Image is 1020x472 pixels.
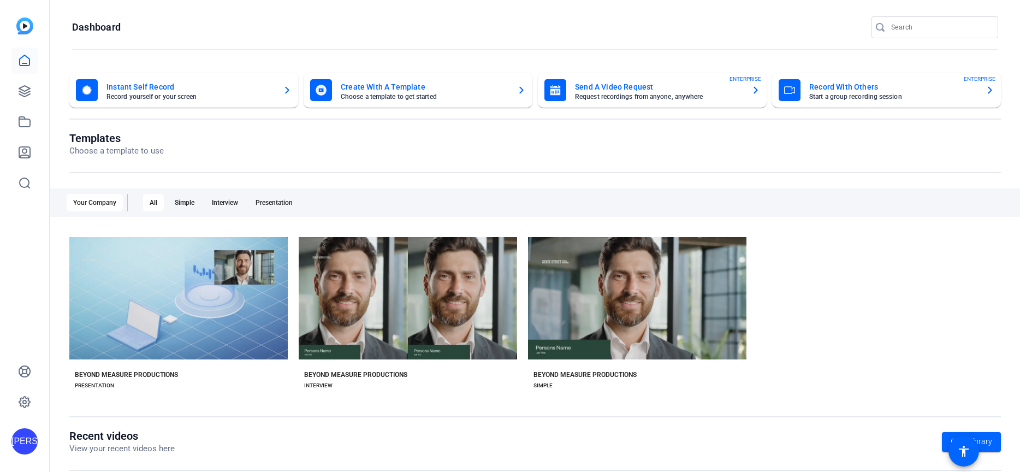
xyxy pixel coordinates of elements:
mat-card-subtitle: Record yourself or your screen [106,93,274,100]
p: View your recent videos here [69,442,175,455]
span: ENTERPRISE [730,75,761,83]
h1: Recent videos [69,429,175,442]
div: All [143,194,164,211]
h1: Templates [69,132,164,145]
div: BEYOND MEASURE PRODUCTIONS [75,370,178,379]
img: blue-gradient.svg [16,17,33,34]
button: Create With A TemplateChoose a template to get started [304,73,532,108]
div: Presentation [249,194,299,211]
a: Go to library [942,432,1001,452]
mat-icon: accessibility [957,445,970,458]
button: Record With OthersStart a group recording sessionENTERPRISE [772,73,1001,108]
p: Choose a template to use [69,145,164,157]
mat-card-title: Record With Others [809,80,977,93]
mat-card-title: Create With A Template [341,80,508,93]
mat-card-title: Instant Self Record [106,80,274,93]
div: SIMPLE [533,381,553,390]
mat-card-subtitle: Start a group recording session [809,93,977,100]
div: Your Company [67,194,123,211]
div: [PERSON_NAME] [11,428,38,455]
span: ENTERPRISE [964,75,995,83]
div: INTERVIEW [304,381,333,390]
div: Interview [205,194,245,211]
mat-card-title: Send A Video Request [575,80,743,93]
div: PRESENTATION [75,381,114,390]
mat-card-subtitle: Request recordings from anyone, anywhere [575,93,743,100]
mat-card-subtitle: Choose a template to get started [341,93,508,100]
div: BEYOND MEASURE PRODUCTIONS [304,370,407,379]
div: BEYOND MEASURE PRODUCTIONS [533,370,637,379]
div: Simple [168,194,201,211]
button: Instant Self RecordRecord yourself or your screen [69,73,298,108]
h1: Dashboard [72,21,121,34]
input: Search [891,21,989,34]
button: Send A Video RequestRequest recordings from anyone, anywhereENTERPRISE [538,73,767,108]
